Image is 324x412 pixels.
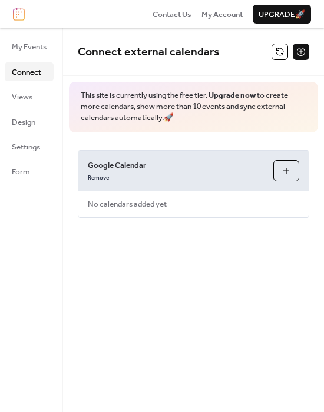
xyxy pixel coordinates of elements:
a: Settings [5,137,54,156]
img: logo [13,8,25,21]
span: Upgrade 🚀 [259,9,305,21]
span: Settings [12,141,40,153]
span: Form [12,166,30,178]
span: Design [12,117,35,128]
span: My Account [201,9,243,21]
span: Views [12,91,32,103]
a: My Account [201,8,243,20]
span: Connect external calendars [78,41,219,63]
span: Google Calendar [88,160,264,171]
a: Design [5,112,54,131]
a: Views [5,87,54,106]
a: My Events [5,37,54,56]
span: Connect [12,67,41,78]
span: Contact Us [153,9,191,21]
a: Upgrade now [209,88,256,103]
span: Remove [88,174,109,182]
span: My Events [12,41,47,53]
a: Contact Us [153,8,191,20]
a: Form [5,162,54,181]
span: This site is currently using the free tier. to create more calendars, show more than 10 events an... [81,90,306,124]
button: Upgrade🚀 [253,5,311,24]
a: Connect [5,62,54,81]
span: No calendars added yet [78,191,176,217]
